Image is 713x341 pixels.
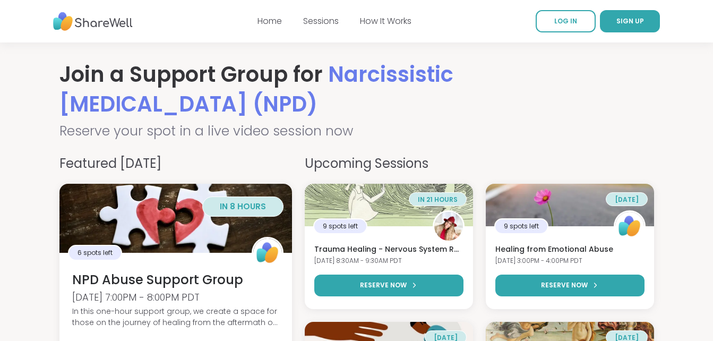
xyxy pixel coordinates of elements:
[72,271,279,289] h3: NPD Abuse Support Group
[495,275,645,296] button: RESERVE NOW
[305,154,654,173] h4: Upcoming Sessions
[495,257,645,266] div: [DATE] 3:00PM - 4:00PM PDT
[72,291,279,304] div: [DATE] 7:00PM - 8:00PM PDT
[53,7,133,36] img: ShareWell Nav Logo
[59,184,292,253] img: NPD Abuse Support Group
[434,212,463,241] img: CLove
[314,257,463,266] div: [DATE] 8:30AM - 9:30AM PDT
[616,16,644,25] span: SIGN UP
[418,195,458,204] span: in 21 hours
[314,275,463,296] button: RESERVE NOW
[314,244,463,255] h3: Trauma Healing - Nervous System Regulation
[303,15,339,27] a: Sessions
[615,212,644,241] img: ShareWell
[504,221,539,231] span: 9 spots left
[59,121,654,141] h2: Reserve your spot in a live video session now
[72,306,279,328] div: In this one-hour support group, we create a space for those on the journey of healing from the af...
[536,10,596,32] a: LOG IN
[59,154,292,173] h4: Featured [DATE]
[495,244,645,255] h3: Healing from Emotional Abuse
[59,59,453,119] span: Narcissistic [MEDICAL_DATA] (NPD)
[541,280,588,290] span: RESERVE NOW
[78,248,113,258] span: 6 spots left
[360,15,411,27] a: How It Works
[305,184,473,226] img: Trauma Healing - Nervous System Regulation
[323,221,358,231] span: 9 spots left
[220,201,266,212] span: in 8 hours
[257,15,282,27] a: Home
[59,59,654,119] h1: Join a Support Group for
[615,195,639,204] span: [DATE]
[554,16,577,25] span: LOG IN
[253,238,282,267] img: ShareWell
[486,184,654,226] img: Healing from Emotional Abuse
[360,280,407,290] span: RESERVE NOW
[600,10,660,32] button: SIGN UP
